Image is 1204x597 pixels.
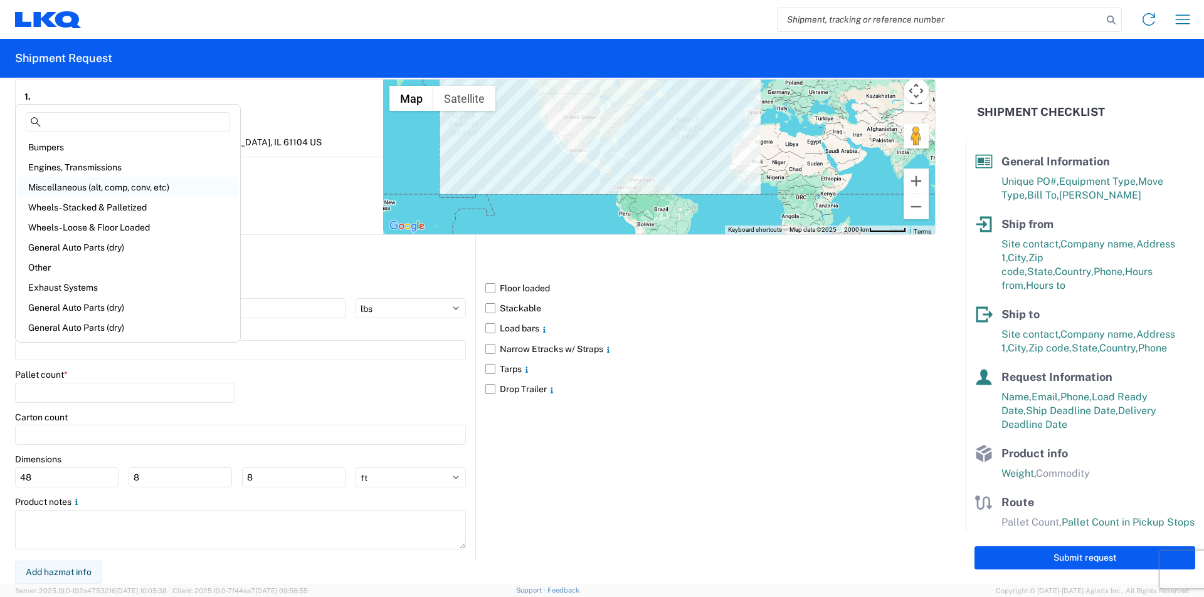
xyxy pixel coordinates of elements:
[242,467,346,487] input: H
[1060,328,1136,340] span: Company name,
[1032,391,1060,403] span: Email,
[18,278,238,298] div: Exhaust Systems
[386,218,428,234] img: Google
[1008,342,1028,354] span: City,
[255,587,308,594] span: [DATE] 09:58:55
[172,587,308,594] span: Client: 2025.19.0-7f44ea7
[1059,175,1138,187] span: Equipment Type,
[1001,447,1068,460] span: Product info
[1008,252,1028,264] span: City,
[1036,467,1090,479] span: Commodity
[840,226,910,234] button: Map Scale: 2000 km per 55 pixels
[129,467,232,487] input: W
[1001,175,1059,187] span: Unique PO#,
[386,218,428,234] a: Open this area in Google Maps (opens a new window)
[547,586,579,594] a: Feedback
[18,338,238,358] div: Exhaust Systems
[24,88,31,104] strong: 1.
[18,157,238,177] div: Engines, Transmissions
[485,278,936,298] label: Floor loaded
[1001,370,1112,383] span: Request Information
[1060,238,1136,250] span: Company name,
[904,123,929,148] button: Drag Pegman onto the map to open Street View
[15,587,167,594] span: Server: 2025.19.0-192a4753216
[516,586,547,594] a: Support
[15,561,102,584] button: Add hazmat info
[1001,391,1032,403] span: Name,
[18,137,238,157] div: Bumpers
[15,369,68,380] label: Pallet count
[1001,496,1034,509] span: Route
[904,194,929,219] button: Zoom out
[15,454,61,465] label: Dimensions
[1001,516,1195,542] span: Pallet Count in Pickup Stops equals Pallet Count in delivery stops
[1001,217,1053,231] span: Ship from
[996,585,1189,596] span: Copyright © [DATE]-[DATE] Agistix Inc., All Rights Reserved
[485,298,936,318] label: Stackable
[485,359,936,379] label: Tarps
[1055,266,1094,278] span: Country,
[15,496,82,507] label: Product notes
[1001,467,1036,479] span: Weight,
[904,169,929,194] button: Zoom in
[116,587,167,594] span: [DATE] 10:05:38
[1094,266,1125,278] span: Phone,
[1001,328,1060,340] span: Site contact,
[974,546,1195,569] button: Submit request
[433,86,495,111] button: Show satellite imagery
[977,105,1105,120] h2: Shipment Checklist
[1001,308,1040,321] span: Ship to
[18,257,238,278] div: Other
[181,137,322,147] span: [GEOGRAPHIC_DATA], IL 61104 US
[18,217,238,237] div: Wheels - Loose & Floor Loaded
[18,298,238,318] div: General Auto Parts (dry)
[778,8,1102,31] input: Shipment, tracking or reference number
[1001,516,1062,528] span: Pallet Count,
[1026,279,1065,291] span: Hours to
[15,412,68,423] label: Carton count
[1001,155,1110,168] span: General Information
[1027,189,1059,201] span: Bill To,
[914,228,931,235] a: Terms
[1026,405,1118,417] span: Ship Deadline Date,
[485,339,936,359] label: Narrow Etracks w/ Straps
[1059,189,1141,201] span: [PERSON_NAME]
[1060,391,1092,403] span: Phone,
[904,78,929,103] button: Map camera controls
[485,318,936,338] label: Load bars
[18,237,238,257] div: General Auto Parts (dry)
[1099,342,1138,354] span: Country,
[789,226,837,233] span: Map data ©2025
[18,177,238,197] div: Miscellaneous (alt, comp, conv, etc)
[728,226,782,234] button: Keyboard shortcuts
[844,226,869,233] span: 2000 km
[15,467,119,487] input: L
[1028,342,1072,354] span: Zip code,
[15,51,112,66] h2: Shipment Request
[1001,238,1060,250] span: Site contact,
[485,379,936,399] label: Drop Trailer
[18,318,238,338] div: General Auto Parts (dry)
[1138,342,1167,354] span: Phone
[1072,342,1099,354] span: State,
[18,197,238,217] div: Wheels - Stacked & Palletized
[389,86,433,111] button: Show street map
[1027,266,1055,278] span: State,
